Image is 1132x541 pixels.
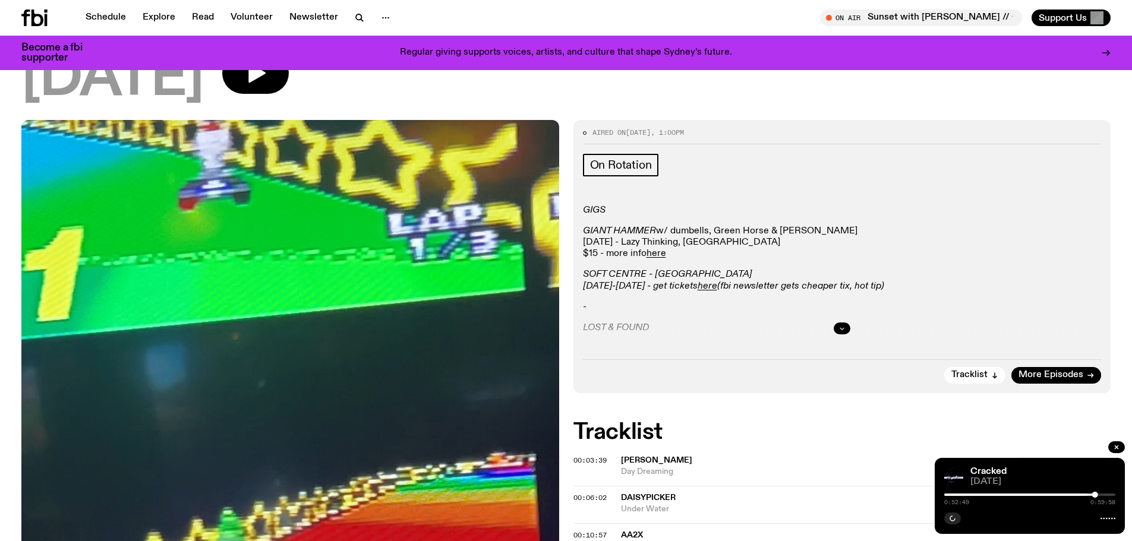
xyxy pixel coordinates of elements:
em: (fbi newsletter gets cheaper tix, hot tip) [717,281,884,291]
span: Support Us [1039,12,1087,23]
span: [DATE] [970,477,1115,486]
a: Newsletter [282,10,345,26]
span: AA2x [621,531,643,539]
span: [PERSON_NAME] [621,456,692,464]
span: [DATE] [21,52,203,106]
button: 00:06:02 [573,495,607,501]
button: 00:03:39 [573,457,607,464]
a: Volunteer [223,10,280,26]
span: [DATE] [626,128,651,137]
h2: Tracklist [573,422,1111,443]
button: Tracklist [944,367,1005,384]
a: On Rotation [583,154,659,176]
span: , 1:00pm [651,128,684,137]
em: GIANT HAMMER [583,226,656,236]
span: More Episodes [1019,371,1083,379]
span: Daisypicker [621,493,676,502]
span: 0:59:58 [1090,499,1115,505]
a: More Episodes [1011,367,1101,384]
span: [GEOGRAPHIC_DATA] [1014,457,1111,469]
button: On AirSunset with [PERSON_NAME] // Guest Mix: [PERSON_NAME] [820,10,1022,26]
span: 00:03:39 [573,455,607,465]
img: Logo for Podcast Cracked. Black background, with white writing, with glass smashing graphics [944,467,963,486]
span: Aired on [592,128,626,137]
p: w/ dumbells, Green Horse & [PERSON_NAME] [DATE] - Lazy Thinking, [GEOGRAPHIC_DATA] $15 - more info [583,226,1102,260]
a: Cracked [970,467,1007,476]
em: GIGS [583,205,606,215]
span: 0:52:49 [944,499,969,505]
button: Support Us [1032,10,1111,26]
p: - [583,302,1102,313]
a: Explore [135,10,182,26]
em: SOFT CENTRE - [GEOGRAPHIC_DATA] [583,270,752,279]
span: Day Dreaming [621,466,1007,477]
a: here [698,281,717,291]
span: Tracklist [951,371,988,379]
span: Under Water [621,504,1007,515]
a: Read [185,10,221,26]
button: 00:10:57 [573,532,607,539]
em: [DATE]-[DATE] - get tickets [583,281,698,291]
a: here [647,249,666,258]
span: 00:06:02 [573,493,607,502]
h3: Become a fbi supporter [21,43,97,63]
span: On Rotation [590,159,652,172]
p: Regular giving supports voices, artists, and culture that shape Sydney’s future. [400,48,732,58]
a: Schedule [78,10,133,26]
span: 00:10:57 [573,530,607,540]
